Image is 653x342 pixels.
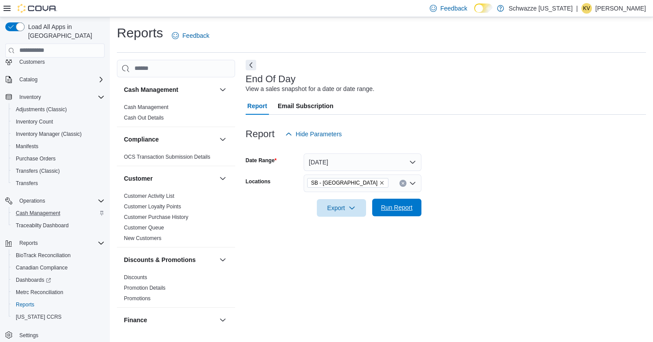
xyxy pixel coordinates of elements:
a: Feedback [168,27,213,44]
span: Customers [16,56,105,67]
button: [US_STATE] CCRS [9,311,108,323]
span: Customer Activity List [124,193,174,200]
span: Run Report [381,203,413,212]
span: Adjustments (Classic) [16,106,67,113]
span: Inventory Count [12,116,105,127]
span: Inventory Count [16,118,53,125]
button: Open list of options [409,180,416,187]
span: Reports [16,238,105,248]
a: Dashboards [12,275,54,285]
a: Manifests [12,141,42,152]
button: BioTrack Reconciliation [9,249,108,262]
span: Operations [19,197,45,204]
button: Remove SB - Garden City from selection in this group [379,180,385,186]
img: Cova [18,4,57,13]
span: Inventory [16,92,105,102]
span: Inventory Manager (Classic) [16,131,82,138]
button: Customer [124,174,216,183]
a: Purchase Orders [12,153,59,164]
h1: Reports [117,24,163,42]
span: Transfers (Classic) [12,166,105,176]
span: Transfers [12,178,105,189]
h3: Cash Management [124,85,178,94]
span: Feedback [182,31,209,40]
span: Purchase Orders [16,155,56,162]
button: Cash Management [218,84,228,95]
span: Catalog [19,76,37,83]
h3: Discounts & Promotions [124,255,196,264]
span: Transfers [16,180,38,187]
a: Settings [16,330,42,341]
a: Customer Loyalty Points [124,204,181,210]
button: Hide Parameters [282,125,345,143]
button: Inventory [16,92,44,102]
div: Customer [117,191,235,247]
div: Kristine Valdez [581,3,592,14]
a: Inventory Count [12,116,57,127]
button: Transfers (Classic) [9,165,108,177]
span: Customers [19,58,45,65]
div: Compliance [117,152,235,166]
button: Manifests [9,140,108,153]
span: BioTrack Reconciliation [16,252,71,259]
a: Transfers (Classic) [12,166,63,176]
span: Washington CCRS [12,312,105,322]
a: Canadian Compliance [12,262,71,273]
span: SB - Garden City [307,178,388,188]
span: KV [583,3,590,14]
span: Settings [16,329,105,340]
button: Canadian Compliance [9,262,108,274]
span: Hide Parameters [296,130,342,138]
a: Inventory Manager (Classic) [12,129,85,139]
a: Adjustments (Classic) [12,104,70,115]
button: Compliance [218,134,228,145]
h3: Compliance [124,135,159,144]
button: Inventory Manager (Classic) [9,128,108,140]
span: Promotion Details [124,284,166,291]
span: Traceabilty Dashboard [16,222,69,229]
label: Locations [246,178,271,185]
a: [US_STATE] CCRS [12,312,65,322]
div: Cash Management [117,102,235,127]
button: Compliance [124,135,216,144]
span: Transfers (Classic) [16,167,60,175]
button: Cash Management [9,207,108,219]
button: Clear input [399,180,406,187]
a: BioTrack Reconciliation [12,250,74,261]
span: Cash Management [12,208,105,218]
span: OCS Transaction Submission Details [124,153,210,160]
span: Canadian Compliance [12,262,105,273]
button: Purchase Orders [9,153,108,165]
span: Manifests [12,141,105,152]
input: Dark Mode [474,4,493,13]
span: Customer Purchase History [124,214,189,221]
a: Promotion Details [124,285,166,291]
button: Transfers [9,177,108,189]
p: [PERSON_NAME] [595,3,646,14]
span: Operations [16,196,105,206]
button: Reports [2,237,108,249]
span: Load All Apps in [GEOGRAPHIC_DATA] [25,22,105,40]
button: Export [317,199,366,217]
button: Catalog [16,74,41,85]
a: Metrc Reconciliation [12,287,67,298]
span: Customer Loyalty Points [124,203,181,210]
button: Finance [124,316,216,324]
p: Schwazze [US_STATE] [508,3,573,14]
button: Next [246,60,256,70]
span: Settings [19,332,38,339]
a: Discounts [124,274,147,280]
span: Email Subscription [278,97,334,115]
a: Customer Purchase History [124,214,189,220]
span: Reports [19,240,38,247]
span: Purchase Orders [12,153,105,164]
button: Run Report [372,199,421,216]
button: Traceabilty Dashboard [9,219,108,232]
button: Reports [16,238,41,248]
div: View a sales snapshot for a date or date range. [246,84,374,94]
a: OCS Transaction Submission Details [124,154,210,160]
span: Cash Out Details [124,114,164,121]
a: Cash Out Details [124,115,164,121]
h3: Report [246,129,275,139]
a: Promotions [124,295,151,302]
